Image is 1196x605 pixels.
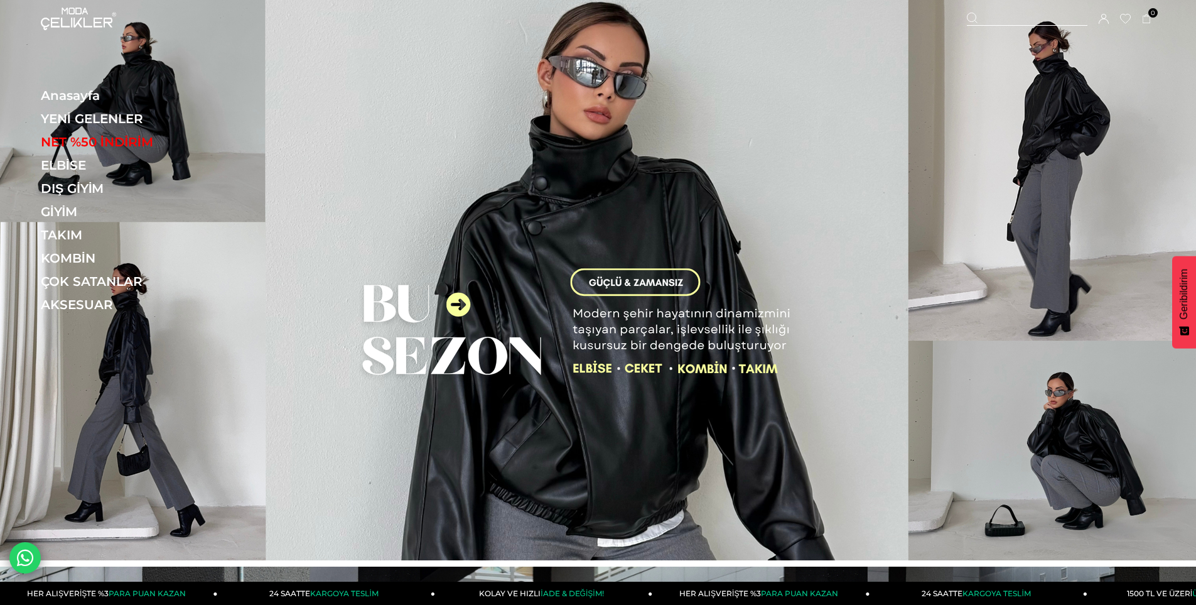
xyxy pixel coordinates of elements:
a: NET %50 İNDİRİM [41,134,213,150]
span: KARGOYA TESLİM [962,589,1030,598]
span: PARA PUAN KAZAN [761,589,838,598]
a: GİYİM [41,204,213,219]
a: 0 [1142,14,1151,24]
a: 24 SAATTEKARGOYA TESLİM [870,582,1087,605]
a: KOMBİN [41,251,213,266]
a: 24 SAATTEKARGOYA TESLİM [218,582,435,605]
span: PARA PUAN KAZAN [109,589,186,598]
a: ELBİSE [41,158,213,173]
span: Geribildirim [1178,269,1190,320]
a: HER ALIŞVERİŞTE %3PARA PUAN KAZAN [652,582,870,605]
a: YENİ GELENLER [41,111,213,126]
span: 0 [1148,8,1158,18]
img: logo [41,8,116,30]
span: İADE & DEĞİŞİM! [541,589,603,598]
button: Geribildirim - Show survey [1172,256,1196,349]
a: AKSESUAR [41,297,213,312]
a: Anasayfa [41,88,213,103]
a: TAKIM [41,227,213,243]
span: KARGOYA TESLİM [310,589,378,598]
a: KOLAY VE HIZLIİADE & DEĞİŞİM! [435,582,652,605]
a: DIŞ GİYİM [41,181,213,196]
a: ÇOK SATANLAR [41,274,213,289]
